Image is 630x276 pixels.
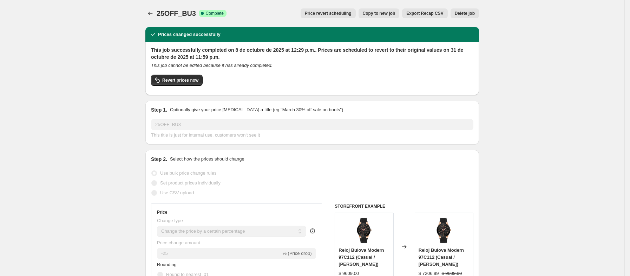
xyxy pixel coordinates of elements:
[145,8,155,18] button: Price change jobs
[350,217,378,245] img: BU397C112_A1_80x.png
[305,11,352,16] span: Price revert scheduling
[158,31,221,38] h2: Prices changed successfully
[162,77,198,83] span: Revert prices now
[151,119,473,130] input: 30% off holiday sale
[151,156,167,163] h2: Step 2.
[151,132,260,138] span: This title is just for internal use, customers won't see it
[157,10,196,17] span: 25OFF_BU3
[160,190,194,195] span: Use CSV upload
[170,156,244,163] p: Select how the prices should change
[339,247,384,267] span: Reloj Bulova Modern 97C112 (Casual / [PERSON_NAME])
[455,11,475,16] span: Delete job
[157,262,177,267] span: Rounding
[160,170,216,176] span: Use bulk price change rules
[309,227,316,234] div: help
[151,75,203,86] button: Revert prices now
[430,217,458,245] img: BU397C112_A1_80x.png
[451,8,479,18] button: Delete job
[170,106,343,113] p: Optionally give your price [MEDICAL_DATA] a title (eg "March 30% off sale on boots")
[157,209,167,215] h3: Price
[406,11,443,16] span: Export Recap CSV
[151,46,473,61] h2: This job successfully completed on 8 de octubre de 2025 at 12:29 p.m.. Prices are scheduled to re...
[359,8,400,18] button: Copy to new job
[157,248,281,259] input: -15
[282,251,311,256] span: % (Price drop)
[301,8,356,18] button: Price revert scheduling
[419,247,464,267] span: Reloj Bulova Modern 97C112 (Casual / [PERSON_NAME])
[157,240,200,245] span: Price change amount
[335,203,473,209] h6: STOREFRONT EXAMPLE
[160,180,221,186] span: Set product prices individually
[151,106,167,113] h2: Step 1.
[363,11,395,16] span: Copy to new job
[151,63,273,68] i: This job cannot be edited because it has already completed.
[206,11,224,16] span: Complete
[402,8,447,18] button: Export Recap CSV
[157,218,183,223] span: Change type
